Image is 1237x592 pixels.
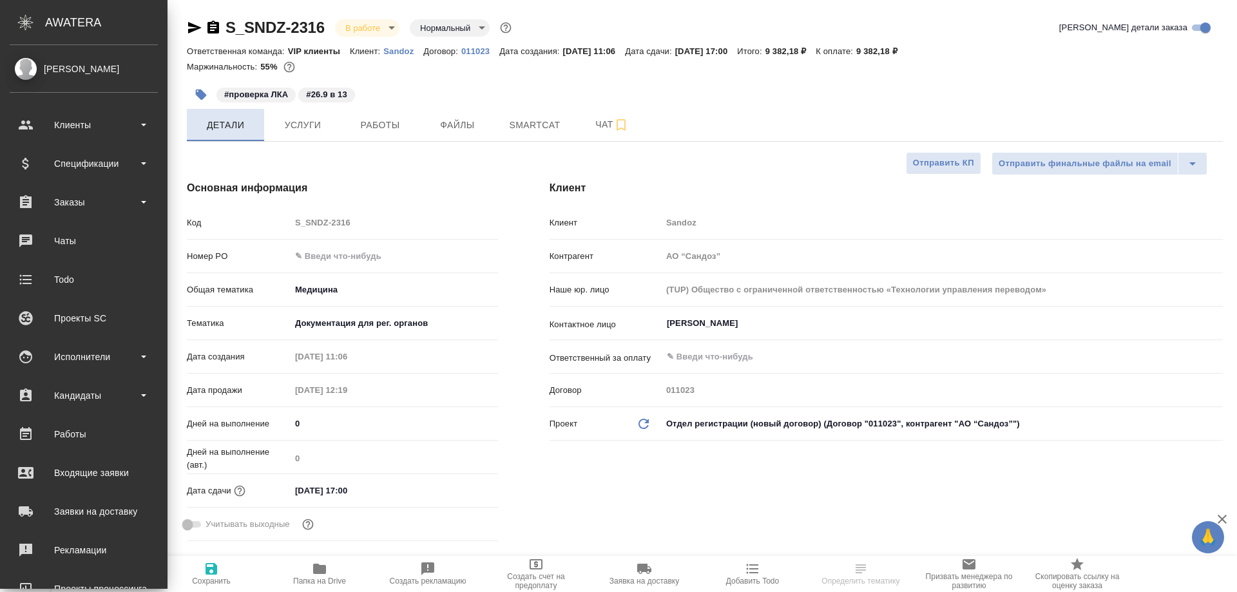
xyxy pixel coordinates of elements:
input: Пустое поле [662,381,1223,399]
span: Папка на Drive [293,577,346,586]
span: [PERSON_NAME] детали заказа [1059,21,1187,34]
span: Создать рекламацию [390,577,466,586]
p: Контрагент [550,250,662,263]
p: Договор: [423,46,461,56]
p: 55% [260,62,280,72]
div: Кандидаты [10,386,158,405]
a: 011023 [461,45,499,56]
p: Дата продажи [187,384,291,397]
button: 3522.17 RUB; [281,59,298,75]
input: ✎ Введи что-нибудь [291,481,403,500]
div: Клиенты [10,115,158,135]
p: Дней на выполнение (авт.) [187,446,291,472]
p: Итого: [737,46,765,56]
p: Общая тематика [187,283,291,296]
input: ✎ Введи что-нибудь [291,247,498,265]
p: Договор [550,384,662,397]
button: Добавить Todo [698,556,807,592]
input: ✎ Введи что-нибудь [666,349,1176,365]
div: В работе [410,19,490,37]
span: Сохранить [192,577,231,586]
button: 🙏 [1192,521,1224,553]
p: Наше юр. лицо [550,283,662,296]
span: проверка ЛКА [215,88,297,99]
span: Отправить КП [913,156,974,171]
span: Чат [581,117,643,133]
input: Пустое поле [291,381,403,399]
button: Open [1216,322,1218,325]
span: 🙏 [1197,524,1219,551]
span: Призвать менеджера по развитию [923,572,1015,590]
input: Пустое поле [662,247,1223,265]
p: Проект [550,417,578,430]
span: Отправить финальные файлы на email [999,157,1171,171]
span: Работы [349,117,411,133]
a: Рекламации [3,534,164,566]
div: Todo [10,270,158,289]
button: Скопировать ссылку для ЯМессенджера [187,20,202,35]
div: Исполнители [10,347,158,367]
svg: Подписаться [613,117,629,133]
div: [PERSON_NAME] [10,62,158,76]
a: Работы [3,418,164,450]
a: Проекты SC [3,302,164,334]
button: Определить тематику [807,556,915,592]
button: Выбери, если сб и вс нужно считать рабочими днями для выполнения заказа. [300,516,316,533]
p: 9 382,18 ₽ [765,46,816,56]
a: S_SNDZ-2316 [225,19,325,36]
div: Входящие заявки [10,463,158,482]
p: Дата сдачи: [625,46,675,56]
a: Входящие заявки [3,457,164,489]
p: Тематика [187,317,291,330]
div: Проекты SC [10,309,158,328]
button: Добавить тэг [187,81,215,109]
p: Контактное лицо [550,318,662,331]
button: Создать счет на предоплату [482,556,590,592]
p: Клиент: [350,46,383,56]
p: Клиент [550,216,662,229]
p: Маржинальность: [187,62,260,72]
button: В работе [341,23,384,33]
span: Файлы [427,117,488,133]
div: Заказы [10,193,158,212]
button: Папка на Drive [265,556,374,592]
input: ✎ Введи что-нибудь [291,414,498,433]
p: [DATE] 11:06 [563,46,626,56]
p: 9 382,18 ₽ [856,46,907,56]
button: Призвать менеджера по развитию [915,556,1023,592]
p: Дата создания: [499,46,562,56]
input: Пустое поле [662,280,1223,299]
a: Чаты [3,225,164,257]
div: Рекламации [10,540,158,560]
span: Создать счет на предоплату [490,572,582,590]
h4: Клиент [550,180,1223,196]
p: VIP клиенты [288,46,350,56]
span: Smartcat [504,117,566,133]
input: Пустое поле [291,213,498,232]
button: Заявка на доставку [590,556,698,592]
span: Добавить Todo [726,577,779,586]
p: Sandoz [383,46,423,56]
span: Скопировать ссылку на оценку заказа [1031,572,1124,590]
button: Сохранить [157,556,265,592]
span: Детали [195,117,256,133]
div: AWATERA [45,10,168,35]
p: Номер PO [187,250,291,263]
div: Заявки на доставку [10,502,158,521]
button: Нормальный [416,23,474,33]
input: Пустое поле [291,347,403,366]
input: Пустое поле [291,449,498,468]
p: Дата создания [187,350,291,363]
div: Спецификации [10,154,158,173]
p: #26.9 в 13 [306,88,347,101]
span: Учитывать выходные [206,518,290,531]
div: Работы [10,425,158,444]
button: Доп статусы указывают на важность/срочность заказа [497,19,514,36]
div: В работе [335,19,399,37]
span: Определить тематику [821,577,899,586]
input: Пустое поле [662,213,1223,232]
a: Заявки на доставку [3,495,164,528]
a: Todo [3,263,164,296]
button: Если добавить услуги и заполнить их объемом, то дата рассчитается автоматически [231,482,248,499]
div: Отдел регистрации (новый договор) (Договор "011023", контрагент "АО “Сандоз”") [662,413,1223,435]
